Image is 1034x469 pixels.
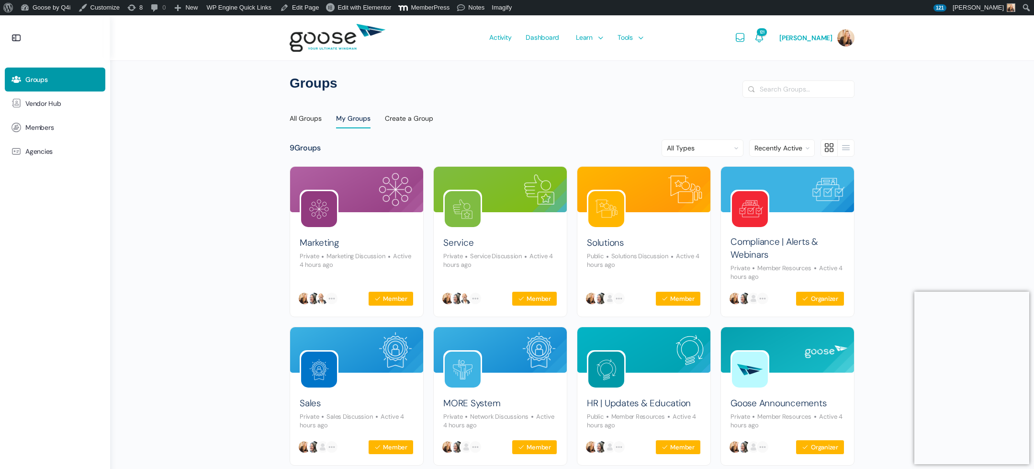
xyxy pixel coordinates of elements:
span: [PERSON_NAME] [779,34,832,42]
a: Activity [484,15,516,60]
img: Group cover image [434,327,567,373]
a: [PERSON_NAME] [779,15,854,60]
div: All Groups [290,114,322,128]
span: Network Discussions [462,412,528,421]
p: Active 4 hours ago [443,412,554,429]
img: Group logo of Compliance | Alerts & Webinars [732,191,768,227]
img: Group cover image [434,167,567,212]
span: Service Discussion [462,252,522,260]
a: HR | Updates & Education [587,397,691,410]
img: Group logo of Goose Announcements [732,352,768,388]
button: Organizer [796,291,844,306]
a: Solutions [587,237,624,250]
a: Groups [5,68,105,92]
span: 121 [757,28,767,36]
img: Meg Hooper [729,292,742,305]
a: My Groups [336,107,371,130]
span: Member Resources [750,264,811,272]
img: Meg Hooper [585,440,598,454]
a: Create a Group [385,107,433,130]
span: Marketing Discussion [319,252,385,260]
img: Gussin Gussin [747,292,760,305]
div: Groups [290,143,321,153]
span: Members [25,124,54,132]
button: Member [368,291,414,306]
img: Wendy Keneipp [594,292,607,305]
img: Meg Hooper [585,292,598,305]
iframe: Chat Widget [820,350,1034,469]
img: Wendy Keneipp [307,292,320,305]
button: Member [512,291,557,306]
span: Private [731,264,750,272]
img: Gussin Gussin [316,440,329,454]
span: Activity [489,15,511,60]
p: Active 4 hours ago [300,252,411,269]
img: Gussin Gussin [460,440,473,454]
img: Gussin Gussin [603,292,617,305]
p: Active 4 hours ago [443,252,553,269]
img: Group logo of Service [445,191,481,227]
img: Wendy Keneipp [307,440,320,454]
div: My Groups [336,114,371,128]
button: Member [655,291,701,306]
span: Public [587,252,604,260]
img: Group cover image [721,327,854,373]
button: Member [512,440,557,455]
img: Meg Hooper [441,292,455,305]
p: Active 4 hours ago [587,412,696,429]
span: Public [587,412,604,421]
input: Search Groups… [743,81,854,97]
button: Organizer [796,440,844,455]
span: Member Resources [604,412,665,421]
img: Wendy Keneipp [738,440,751,454]
span: Private [443,252,462,260]
span: Sales Discussion [319,412,372,421]
img: Meg Hooper [729,440,742,454]
img: Gussin Gussin [603,440,617,454]
a: Vendor Hub [5,92,105,115]
span: Learn [576,15,593,60]
a: Marketing [300,237,339,250]
h1: Groups [290,75,854,92]
p: Active 4 hours ago [300,412,404,429]
img: Wendy Keneipp [738,292,751,305]
img: Group cover image [577,167,710,212]
span: Private [300,412,319,421]
img: Group cover image [577,327,710,373]
p: Active 4 hours ago [587,252,699,269]
button: Member [368,440,414,455]
a: Sales [300,397,321,410]
img: Wendy Keneipp [594,440,607,454]
span: Private [731,412,750,421]
nav: Directory menu [290,107,854,130]
button: Member [655,440,701,455]
a: Service [443,237,473,250]
a: Tools [613,15,646,60]
img: Meg Hooper [298,292,311,305]
span: Private [443,412,462,421]
span: Solutions Discussion [604,252,668,260]
span: Private [300,252,319,260]
img: Kevin Trokey [460,292,473,305]
img: Wendy Keneipp [450,292,464,305]
img: Group cover image [290,167,423,212]
img: Gussin Gussin [747,440,760,454]
p: Active 4 hours ago [731,412,843,429]
span: 9 [290,143,294,153]
a: Goose Announcements [731,397,826,410]
img: Kevin Trokey [316,292,329,305]
img: Group logo of Marketing [301,191,337,227]
div: Create a Group [385,114,433,128]
img: Group logo of HR | Updates & Education [588,352,624,388]
a: All Groups [290,107,322,130]
a: Agencies [5,139,105,163]
img: Group cover image [290,327,423,373]
img: Meg Hooper [441,440,455,454]
p: Active 4 hours ago [731,264,843,281]
span: Tools [618,15,633,60]
span: 121 [933,4,946,11]
iframe: Popup CTA [914,292,1029,464]
a: Dashboard [521,15,564,60]
span: Edit with Elementor [337,4,391,11]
